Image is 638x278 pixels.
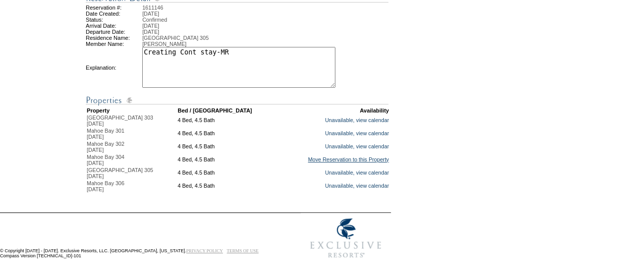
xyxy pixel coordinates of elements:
span: [PERSON_NAME] [142,41,187,47]
td: Arrival Date: [86,23,142,29]
td: Explanation: [86,47,142,88]
span: [DATE] [87,121,104,127]
span: [DATE] [87,134,104,140]
td: 4 Bed, 4.5 Bath [178,128,278,140]
td: Member Name: [86,41,142,47]
div: [GEOGRAPHIC_DATA] 303 [87,115,177,121]
a: PRIVACY POLICY [186,248,223,253]
td: Residence Name: [86,35,142,41]
a: Unavailable, view calendar [325,183,389,189]
td: Bed / [GEOGRAPHIC_DATA] [178,107,278,114]
span: [DATE] [142,23,159,29]
td: Date Created: [86,11,142,17]
a: Unavailable, view calendar [325,170,389,176]
span: [DATE] [87,160,104,166]
span: [DATE] [142,29,159,35]
span: [GEOGRAPHIC_DATA] 305 [142,35,209,41]
td: Availability [279,107,389,114]
td: 4 Bed, 4.5 Bath [178,167,278,179]
div: [GEOGRAPHIC_DATA] 305 [87,167,177,173]
td: 4 Bed, 4.5 Bath [178,115,278,127]
span: [DATE] [87,173,104,179]
span: [DATE] [87,147,104,153]
div: Mahoe Bay 302 [87,141,177,147]
span: [DATE] [142,11,159,17]
img: Reservation Detail [86,94,388,106]
span: Confirmed [142,17,167,23]
td: 4 Bed, 4.5 Bath [178,141,278,153]
td: Departure Date: [86,29,142,35]
div: Mahoe Bay 301 [87,128,177,134]
span: 1611146 [142,5,163,11]
td: 4 Bed, 4.5 Bath [178,180,278,192]
a: Unavailable, view calendar [325,143,389,149]
a: Unavailable, view calendar [325,117,389,123]
td: Status: [86,17,142,23]
a: Unavailable, view calendar [325,130,389,136]
span: [DATE] [87,186,104,192]
a: TERMS OF USE [227,248,259,253]
td: 4 Bed, 4.5 Bath [178,154,278,166]
a: Move Reservation to this Property [308,156,389,162]
div: Mahoe Bay 306 [87,180,177,186]
td: Property [87,107,177,114]
div: Mahoe Bay 304 [87,154,177,160]
img: Exclusive Resorts [301,213,391,263]
td: Reservation #: [86,5,142,11]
